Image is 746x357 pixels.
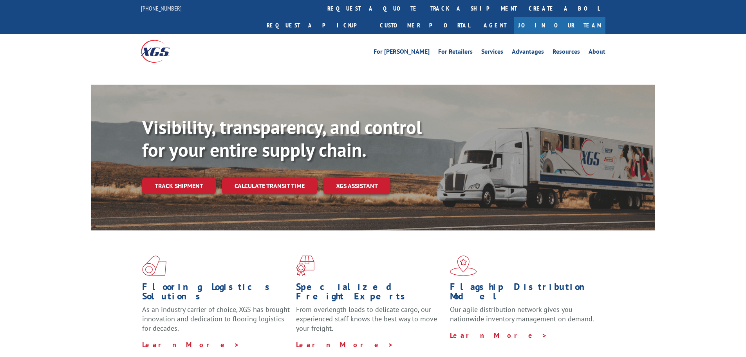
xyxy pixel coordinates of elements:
[222,178,317,194] a: Calculate transit time
[450,305,594,323] span: Our agile distribution network gives you nationwide inventory management on demand.
[374,49,430,57] a: For [PERSON_NAME]
[141,4,182,12] a: [PHONE_NUMBER]
[261,17,374,34] a: Request a pickup
[512,49,544,57] a: Advantages
[450,331,547,340] a: Learn More >
[142,256,166,276] img: xgs-icon-total-supply-chain-intelligence-red
[296,340,394,349] a: Learn More >
[142,115,422,162] b: Visibility, transparency, and control for your entire supply chain.
[374,17,476,34] a: Customer Portal
[296,256,314,276] img: xgs-icon-focused-on-flooring-red
[296,305,444,340] p: From overlength loads to delicate cargo, our experienced staff knows the best way to move your fr...
[142,305,290,333] span: As an industry carrier of choice, XGS has brought innovation and dedication to flooring logistics...
[450,256,477,276] img: xgs-icon-flagship-distribution-model-red
[514,17,605,34] a: Join Our Team
[323,178,390,194] a: XGS ASSISTANT
[476,17,514,34] a: Agent
[142,282,290,305] h1: Flooring Logistics Solutions
[296,282,444,305] h1: Specialized Freight Experts
[481,49,503,57] a: Services
[142,340,240,349] a: Learn More >
[589,49,605,57] a: About
[438,49,473,57] a: For Retailers
[450,282,598,305] h1: Flagship Distribution Model
[553,49,580,57] a: Resources
[142,178,216,194] a: Track shipment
